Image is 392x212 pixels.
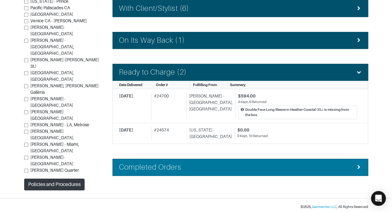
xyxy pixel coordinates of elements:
[24,13,28,17] input: [GEOGRAPHIC_DATA]
[187,127,232,140] div: [US_STATE] - [GEOGRAPHIC_DATA]
[151,93,184,119] div: # 24700
[24,143,28,147] input: [PERSON_NAME] - Miami, [GEOGRAPHIC_DATA]
[119,36,185,45] h4: On Its Way Back (1)
[119,83,142,87] span: Date Delivered
[30,58,99,69] span: [PERSON_NAME] ([PERSON_NAME] St.)
[24,123,28,128] input: [PERSON_NAME] - LA, Melrose
[30,84,99,95] span: [PERSON_NAME], [PERSON_NAME] Galleria
[156,83,168,87] span: Order #
[30,155,73,167] span: [PERSON_NAME]- [GEOGRAPHIC_DATA]
[30,71,74,82] span: [GEOGRAPHIC_DATA], [GEOGRAPHIC_DATA]
[24,39,28,43] input: [PERSON_NAME] - [GEOGRAPHIC_DATA], [GEOGRAPHIC_DATA]
[24,97,28,102] input: [PERSON_NAME] - [GEOGRAPHIC_DATA]
[119,163,182,172] h4: Completed Orders
[24,84,28,89] input: [PERSON_NAME], [PERSON_NAME] Galleria
[24,71,28,76] input: [GEOGRAPHIC_DATA], [GEOGRAPHIC_DATA]
[30,123,89,128] span: [PERSON_NAME] - LA, Melrose
[301,205,368,209] small: © 2025 , , All Rights Reserved
[30,6,70,11] span: Pacific Paliscades CA
[30,25,73,37] span: [PERSON_NAME]-[GEOGRAPHIC_DATA]
[30,97,73,108] span: [PERSON_NAME] - [GEOGRAPHIC_DATA]
[30,19,87,24] span: Venice CA - [PERSON_NAME]
[30,110,73,121] span: [PERSON_NAME][GEOGRAPHIC_DATA]
[371,191,386,206] div: Open Intercom Messenger
[30,38,74,56] span: [PERSON_NAME] - [GEOGRAPHIC_DATA], [GEOGRAPHIC_DATA]
[186,93,233,119] div: [PERSON_NAME] - [GEOGRAPHIC_DATA], [GEOGRAPHIC_DATA]
[230,83,245,87] span: Summary
[30,142,79,154] span: [PERSON_NAME] - Miami, [GEOGRAPHIC_DATA]
[237,127,357,133] div: $0.00
[245,107,354,118] div: Double Face Long Sleeve in Heather Coastal (XL) is missing from the box
[238,99,357,105] div: 4 Kept, 6 Returned
[193,83,217,87] span: Fulfilling From
[30,12,73,17] span: [GEOGRAPHIC_DATA]
[30,168,79,173] span: [PERSON_NAME] Quarter
[119,128,133,132] span: [DATE]
[238,93,357,99] div: $594.00
[30,129,74,141] span: [PERSON_NAME][GEOGRAPHIC_DATA].
[151,127,184,140] div: # 24574
[24,58,28,63] input: [PERSON_NAME] ([PERSON_NAME] St.)
[24,26,28,30] input: [PERSON_NAME]-[GEOGRAPHIC_DATA]
[24,169,28,173] input: [PERSON_NAME] Quarter
[119,4,189,13] h4: With Client/Stylist (6)
[24,156,28,160] input: [PERSON_NAME]- [GEOGRAPHIC_DATA]
[24,130,28,134] input: [PERSON_NAME][GEOGRAPHIC_DATA].
[237,133,357,139] div: 0 Kept, 10 Returned
[24,6,28,11] input: Pacific Paliscades CA
[312,205,337,209] a: Garmentier LLC
[24,110,28,115] input: [PERSON_NAME][GEOGRAPHIC_DATA]
[24,179,85,191] button: Policies and Procedures
[119,93,133,98] span: [DATE]
[24,19,28,24] input: Venice CA - [PERSON_NAME]
[119,68,187,77] h4: Ready to Charge (2)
